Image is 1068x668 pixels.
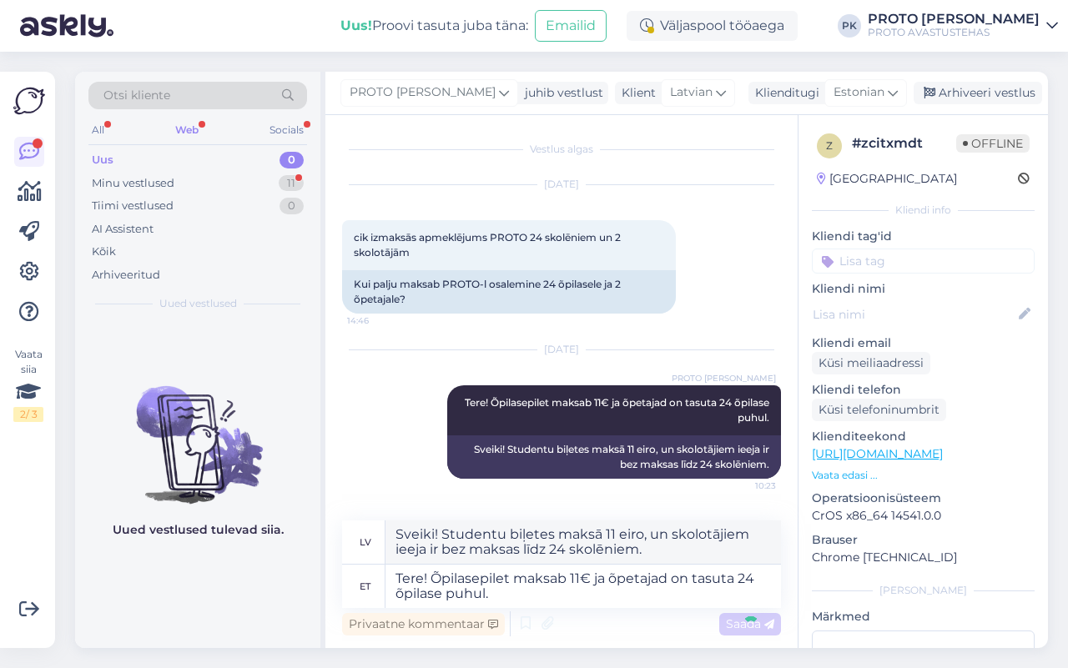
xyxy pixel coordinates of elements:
div: PROTO [PERSON_NAME] [868,13,1040,26]
div: AI Assistent [92,221,154,238]
div: Socials [266,119,307,141]
div: Vaata siia [13,347,43,422]
div: Proovi tasuta juba täna: [340,16,528,36]
span: 14:46 [347,314,410,327]
div: Küsi meiliaadressi [812,352,930,374]
span: z [826,139,833,152]
div: Klienditugi [748,84,819,102]
img: Askly Logo [13,85,45,117]
span: PROTO [PERSON_NAME] [350,83,496,102]
div: [DATE] [342,342,781,357]
div: # zcitxmdt [852,133,956,153]
img: No chats [75,356,320,506]
span: Latvian [670,83,713,102]
div: PROTO AVASTUSTEHAS [868,26,1040,39]
button: Emailid [535,10,607,42]
p: Operatsioonisüsteem [812,490,1035,507]
p: Chrome [TECHNICAL_ID] [812,549,1035,566]
span: Tere! Õpilasepilet maksab 11€ ja õpetajad on tasuta 24 õpilase puhul. [465,396,772,424]
div: Kui palju maksab PROTO-l osalemine 24 õpilasele ja 2 õpetajale? [342,270,676,314]
div: Kliendi info [812,203,1035,218]
p: CrOS x86_64 14541.0.0 [812,507,1035,525]
span: cik izmaksās apmeklējums PROTO 24 skolēniem un 2 skolotājām [354,231,623,259]
a: [URL][DOMAIN_NAME] [812,446,943,461]
div: Vestlus algas [342,142,781,157]
div: [PERSON_NAME] [812,583,1035,598]
div: juhib vestlust [518,84,603,102]
div: 2 / 3 [13,407,43,422]
div: Sveiki! Studentu biļetes maksā 11 eiro, un skolotājiem ieeja ir bez maksas līdz 24 skolēniem. [447,435,781,479]
div: Tiimi vestlused [92,198,174,214]
p: Klienditeekond [812,428,1035,445]
p: Vaata edasi ... [812,468,1035,483]
div: [GEOGRAPHIC_DATA] [817,170,957,188]
input: Lisa nimi [813,305,1015,324]
div: 0 [280,152,304,168]
div: Arhiveeritud [92,267,160,284]
div: Klient [615,84,656,102]
p: Uued vestlused tulevad siia. [113,521,284,539]
div: Küsi telefoninumbrit [812,399,946,421]
p: Kliendi tag'id [812,228,1035,245]
span: PROTO [PERSON_NAME] [672,372,776,384]
div: PK [838,14,861,38]
div: Arhiveeri vestlus [914,82,1042,104]
p: Kliendi nimi [812,280,1035,298]
div: [DATE] [342,177,781,192]
span: Uued vestlused [159,296,237,311]
p: Kliendi email [812,334,1035,352]
span: Otsi kliente [103,87,170,104]
span: Offline [956,134,1030,153]
p: Märkmed [812,608,1035,625]
span: Estonian [834,83,884,102]
div: Kõik [92,244,116,260]
input: Lisa tag [812,249,1035,274]
a: PROTO [PERSON_NAME]PROTO AVASTUSTEHAS [868,13,1058,39]
div: 11 [279,175,304,192]
div: All [88,119,108,141]
div: 0 [280,198,304,214]
span: 10:23 [713,480,776,492]
div: Web [172,119,202,141]
p: Brauser [812,531,1035,549]
p: Kliendi telefon [812,381,1035,399]
b: Uus! [340,18,372,33]
div: Uus [92,152,113,168]
div: Minu vestlused [92,175,174,192]
div: Väljaspool tööaega [627,11,798,41]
